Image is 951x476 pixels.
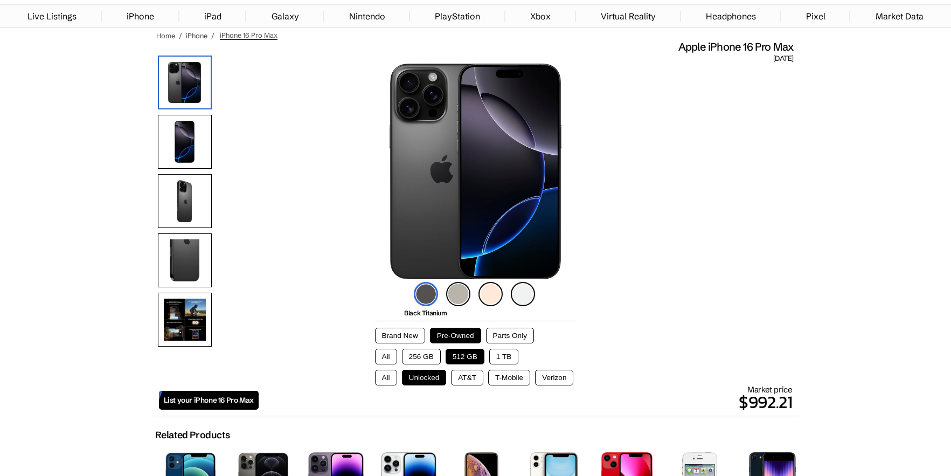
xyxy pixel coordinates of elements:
[199,5,227,27] a: iPad
[801,5,831,27] a: Pixel
[375,328,425,343] button: Brand New
[375,370,397,385] button: All
[700,5,761,27] a: Headphones
[259,384,793,415] div: Market price
[478,282,503,306] img: desert-titanium-icon
[266,5,304,27] a: Galaxy
[186,31,207,40] a: iPhone
[488,370,530,385] button: T-Mobile
[179,31,182,40] span: /
[429,5,485,27] a: PlayStation
[430,328,481,343] button: Pre-Owned
[158,115,212,169] img: Front
[158,233,212,287] img: Camera
[390,64,561,279] img: iPhone 16 Pro Max
[158,293,212,347] img: Features
[156,31,175,40] a: Home
[446,282,470,306] img: natural-titanium-icon
[489,349,518,364] button: 1 TB
[525,5,556,27] a: Xbox
[158,56,212,109] img: iPhone 16 Pro Max
[402,370,447,385] button: Unlocked
[211,31,214,40] span: /
[259,389,793,415] p: $992.21
[595,5,661,27] a: Virtual Reality
[870,5,929,27] a: Market Data
[451,370,483,385] button: AT&T
[414,282,438,306] img: black-titanium-icon
[375,349,397,364] button: All
[404,309,447,317] span: Black Titanium
[344,5,391,27] a: Nintendo
[220,31,277,40] span: iPhone 16 Pro Max
[486,328,534,343] button: Parts Only
[155,429,230,441] h2: Related Products
[121,5,159,27] a: iPhone
[535,370,573,385] button: Verizon
[158,174,212,228] img: Rear
[159,391,259,410] a: List your iPhone 16 Pro Max
[164,396,254,405] span: List your iPhone 16 Pro Max
[773,54,793,64] span: [DATE]
[22,5,82,27] a: Live Listings
[402,349,441,364] button: 256 GB
[511,282,535,306] img: white-titanium-icon
[446,349,484,364] button: 512 GB
[678,40,794,54] span: Apple iPhone 16 Pro Max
